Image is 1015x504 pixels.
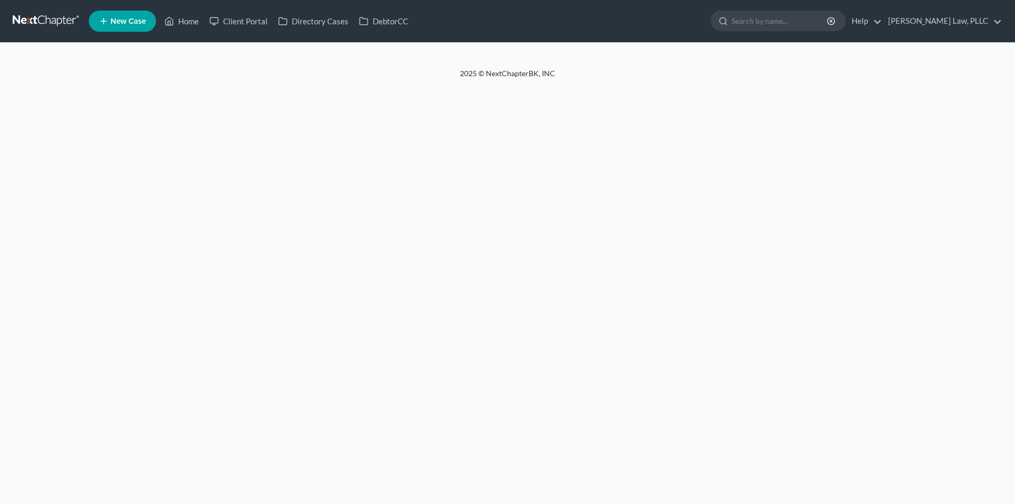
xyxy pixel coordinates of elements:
a: DebtorCC [354,12,413,31]
a: Help [846,12,882,31]
a: Client Portal [204,12,273,31]
span: New Case [110,17,146,25]
a: [PERSON_NAME] Law, PLLC [883,12,1002,31]
input: Search by name... [732,11,828,31]
div: 2025 © NextChapterBK, INC [206,68,809,87]
a: Directory Cases [273,12,354,31]
a: Home [159,12,204,31]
